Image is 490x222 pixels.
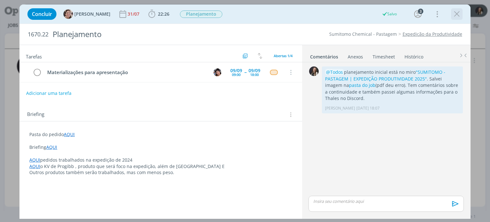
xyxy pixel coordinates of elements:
button: Planejamento [180,10,223,18]
div: Anexos [348,54,363,60]
button: 3 [413,9,423,19]
div: 3 [418,9,423,14]
span: Tarefas [26,52,42,60]
a: AQUI [64,131,75,137]
div: 09:00 [232,73,241,76]
a: pasta do job [349,82,375,88]
p: o KV de Progibb , produto que será foco na expedição, além de [GEOGRAPHIC_DATA] E [29,163,292,170]
span: [PERSON_NAME] [74,12,110,16]
div: 31/07 [128,12,141,16]
a: Histórico [404,51,424,60]
span: @Todos [326,69,343,75]
img: A [63,9,73,19]
a: Timesheet [372,51,395,60]
span: 22:26 [158,11,169,17]
a: "SUMITOMO - PASTAGEM | EXPEDIÇÃO PRODUTIVIDADE 2025" [325,69,445,81]
img: arrow-down-up.svg [258,53,262,59]
p: pedidos trabalhados na expedição de 2024 [29,157,292,163]
div: 09/09 [249,68,260,73]
div: 09/09 [230,68,242,73]
button: Adicionar uma tarefa [26,88,72,99]
a: Expedição da Produtividade [403,31,462,37]
button: E [213,67,222,77]
div: Planejamento [50,27,278,42]
span: Briefing [27,111,44,119]
div: Salvo [382,11,397,17]
span: -- [244,70,246,74]
a: Comentários [310,51,338,60]
p: Briefing [29,144,292,150]
p: [PERSON_NAME] [325,105,355,111]
span: Planejamento [180,11,222,18]
img: L [309,66,319,76]
button: 22:26 [147,9,171,19]
a: AQUI [46,144,57,150]
span: Abertas 1/4 [274,53,293,58]
span: Concluir [32,11,52,17]
p: Outros produtos também serão trabalhados, mas com menos peso. [29,169,292,176]
p: Pasta do pedido [29,131,292,138]
div: 18:00 [250,73,259,76]
span: 1670.22 [28,31,48,38]
p: planejamento inicial está no miro . Salvei imagem na (pdf deu erro). Tem comentários sobre a cont... [325,69,460,102]
a: AQUI [29,157,40,163]
button: Concluir [27,8,56,20]
img: E [213,68,221,76]
a: Sumitomo Chemical - Pastagem [329,31,397,37]
span: [DATE] 18:07 [356,105,380,111]
a: AQUI [29,163,40,169]
div: dialog [19,4,470,219]
div: Materializações para apresentação [44,68,207,76]
button: A[PERSON_NAME] [63,9,110,19]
